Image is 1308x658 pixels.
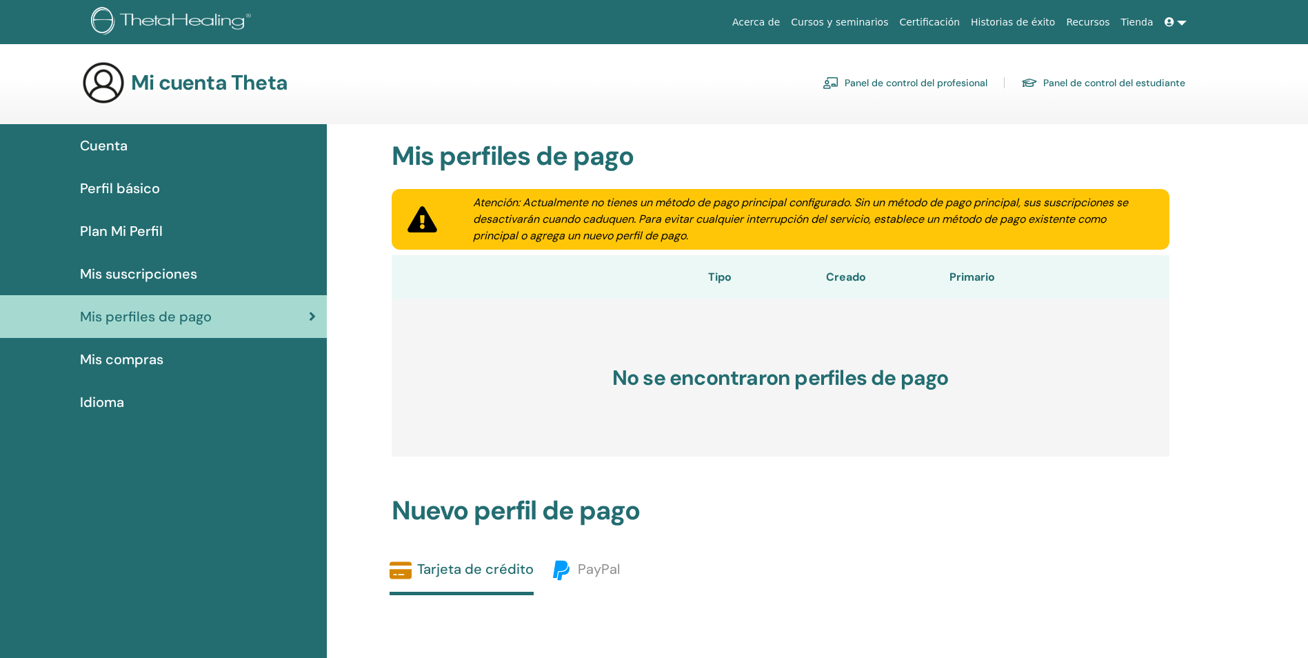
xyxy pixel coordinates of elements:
a: Panel de control del profesional [823,72,987,94]
th: Tipo [644,255,796,299]
img: graduation-cap.svg [1021,77,1038,89]
img: paypal.svg [550,559,572,581]
img: generic-user-icon.jpg [81,61,125,105]
h2: Mis perfiles de pago [383,141,1178,172]
a: Acerca de [727,10,785,35]
th: Creado [796,255,896,299]
span: Mis perfiles de pago [80,306,212,327]
font: Panel de control del profesional [845,77,987,89]
span: Plan Mi Perfil [80,221,163,241]
img: chalkboard-teacher.svg [823,77,839,89]
h3: No se encontraron perfiles de pago [392,299,1169,457]
span: Cuenta [80,135,128,156]
img: credit-card-solid.svg [390,559,412,581]
span: Mis suscripciones [80,263,197,284]
a: Certificación [894,10,965,35]
a: Tienda [1116,10,1159,35]
div: Atención: Actualmente no tienes un método de pago principal configurado. Sin un método de pago pr... [456,195,1169,244]
a: Recursos [1060,10,1115,35]
h3: Mi cuenta Theta [131,70,288,95]
th: Primario [896,255,1048,299]
font: Panel de control del estudiante [1043,77,1185,89]
h2: Nuevo perfil de pago [383,495,1178,527]
a: Panel de control del estudiante [1021,72,1185,94]
span: PayPal [578,560,620,578]
a: Cursos y seminarios [785,10,894,35]
a: Historias de éxito [965,10,1060,35]
span: Mis compras [80,349,163,370]
font: Tarjeta de crédito [417,560,534,578]
span: Perfil básico [80,178,160,199]
span: Idioma [80,392,124,412]
img: logo.png [91,7,256,38]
